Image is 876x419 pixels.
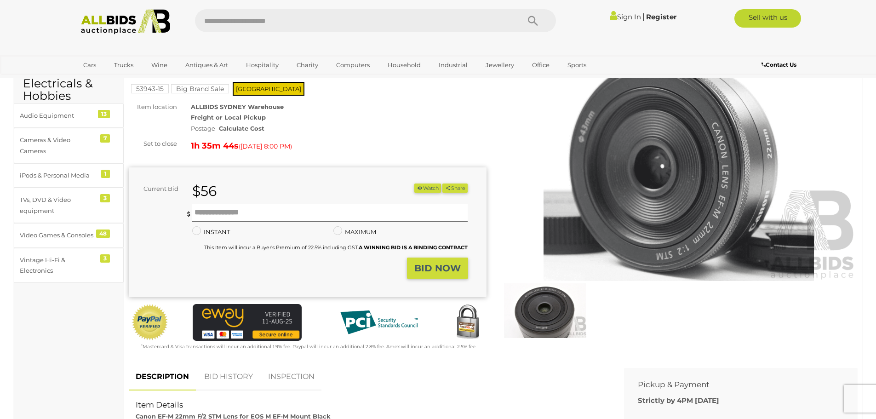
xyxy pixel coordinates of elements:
[14,103,124,128] a: Audio Equipment 13
[191,103,284,110] strong: ALLBIDS SYDNEY Warehouse
[240,142,290,150] span: [DATE] 8:00 PM
[382,57,427,73] a: Household
[20,195,96,216] div: TVs, DVD & Video equipment
[414,184,441,193] li: Watch this item
[526,57,555,73] a: Office
[129,184,185,194] div: Current Bid
[407,258,468,279] button: BID NOW
[14,163,124,188] a: iPods & Personal Media 1
[20,255,96,276] div: Vintage Hi-Fi & Electronics
[192,183,217,200] strong: $56
[330,57,376,73] a: Computers
[204,244,468,251] small: This Item will incur a Buyer's Premium of 22.5% including GST.
[761,61,796,68] b: Contact Us
[239,143,292,150] span: ( )
[191,114,266,121] strong: Freight or Local Pickup
[171,84,229,93] mark: Big Brand Sale
[610,12,641,21] a: Sign In
[359,244,468,251] b: A WINNING BID IS A BINDING CONTRACT
[96,230,110,238] div: 48
[131,85,169,92] a: 53943-15
[129,363,196,390] a: DESCRIPTION
[122,102,184,112] div: Item location
[108,57,139,73] a: Trucks
[333,227,376,237] label: MAXIMUM
[14,128,124,163] a: Cameras & Video Cameras 7
[192,227,230,237] label: INSTANT
[131,84,169,93] mark: 53943-15
[734,9,801,28] a: Sell with us
[77,57,102,73] a: Cars
[14,248,124,283] a: Vintage Hi-Fi & Electronics 3
[100,254,110,263] div: 3
[240,57,285,73] a: Hospitality
[20,110,96,121] div: Audio Equipment
[77,73,155,88] a: [GEOGRAPHIC_DATA]
[98,110,110,118] div: 13
[510,9,556,32] button: Search
[561,57,592,73] a: Sports
[20,135,96,156] div: Cameras & Video Cameras
[414,184,441,193] button: Watch
[291,57,324,73] a: Charity
[14,188,124,223] a: TVs, DVD & Video equipment 3
[500,51,858,281] img: Canon EF-M 22mm F/2 STM Lens for EOS M EF-M Mount Black
[197,363,260,390] a: BID HISTORY
[101,170,110,178] div: 1
[20,230,96,241] div: Video Games & Consoles
[414,263,461,274] strong: BID NOW
[638,396,719,405] b: Strictly by 4PM [DATE]
[100,194,110,202] div: 3
[480,57,520,73] a: Jewellery
[122,138,184,149] div: Set to close
[100,134,110,143] div: 7
[179,57,234,73] a: Antiques & Art
[131,304,169,341] img: Official PayPal Seal
[193,304,302,340] img: eWAY Payment Gateway
[233,82,304,96] span: [GEOGRAPHIC_DATA]
[20,170,96,181] div: iPods & Personal Media
[76,9,176,34] img: Allbids.com.au
[191,123,487,134] div: Postage -
[145,57,173,73] a: Wine
[442,184,468,193] button: Share
[219,125,264,132] strong: Calculate Cost
[433,57,474,73] a: Industrial
[171,85,229,92] a: Big Brand Sale
[761,60,799,70] a: Contact Us
[14,223,124,247] a: Video Games & Consoles 48
[141,344,476,350] small: Mastercard & Visa transactions will incur an additional 1.9% fee. Paypal will incur an additional...
[638,380,830,389] h2: Pickup & Payment
[191,141,239,151] strong: 1h 35m 44s
[261,363,321,390] a: INSPECTION
[646,12,676,21] a: Register
[136,401,603,409] h2: Item Details
[23,52,115,103] h2: Household Goods, Electricals & Hobbies
[503,283,587,338] img: Canon EF-M 22mm F/2 STM Lens for EOS M EF-M Mount Black
[333,304,425,341] img: PCI DSS compliant
[449,304,486,341] img: Secured by Rapid SSL
[642,11,645,22] span: |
